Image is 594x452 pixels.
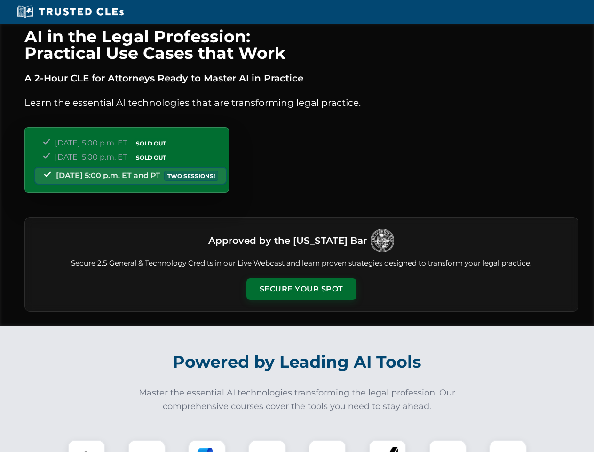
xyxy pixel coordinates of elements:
p: Learn the essential AI technologies that are transforming legal practice. [24,95,578,110]
h3: Approved by the [US_STATE] Bar [208,232,367,249]
p: A 2-Hour CLE for Attorneys Ready to Master AI in Practice [24,71,578,86]
span: SOLD OUT [133,153,169,162]
span: [DATE] 5:00 p.m. ET [55,153,127,161]
p: Master the essential AI technologies transforming the legal profession. Our comprehensive courses... [133,386,462,413]
p: Secure 2.5 General & Technology Credits in our Live Webcast and learn proven strategies designed ... [36,258,567,269]
span: [DATE] 5:00 p.m. ET [55,138,127,147]
button: Secure Your Spot [246,278,356,300]
img: Trusted CLEs [14,5,127,19]
h1: AI in the Legal Profession: Practical Use Cases that Work [24,28,578,61]
span: SOLD OUT [133,138,169,148]
img: Logo [371,229,394,252]
h2: Powered by Leading AI Tools [37,346,558,379]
